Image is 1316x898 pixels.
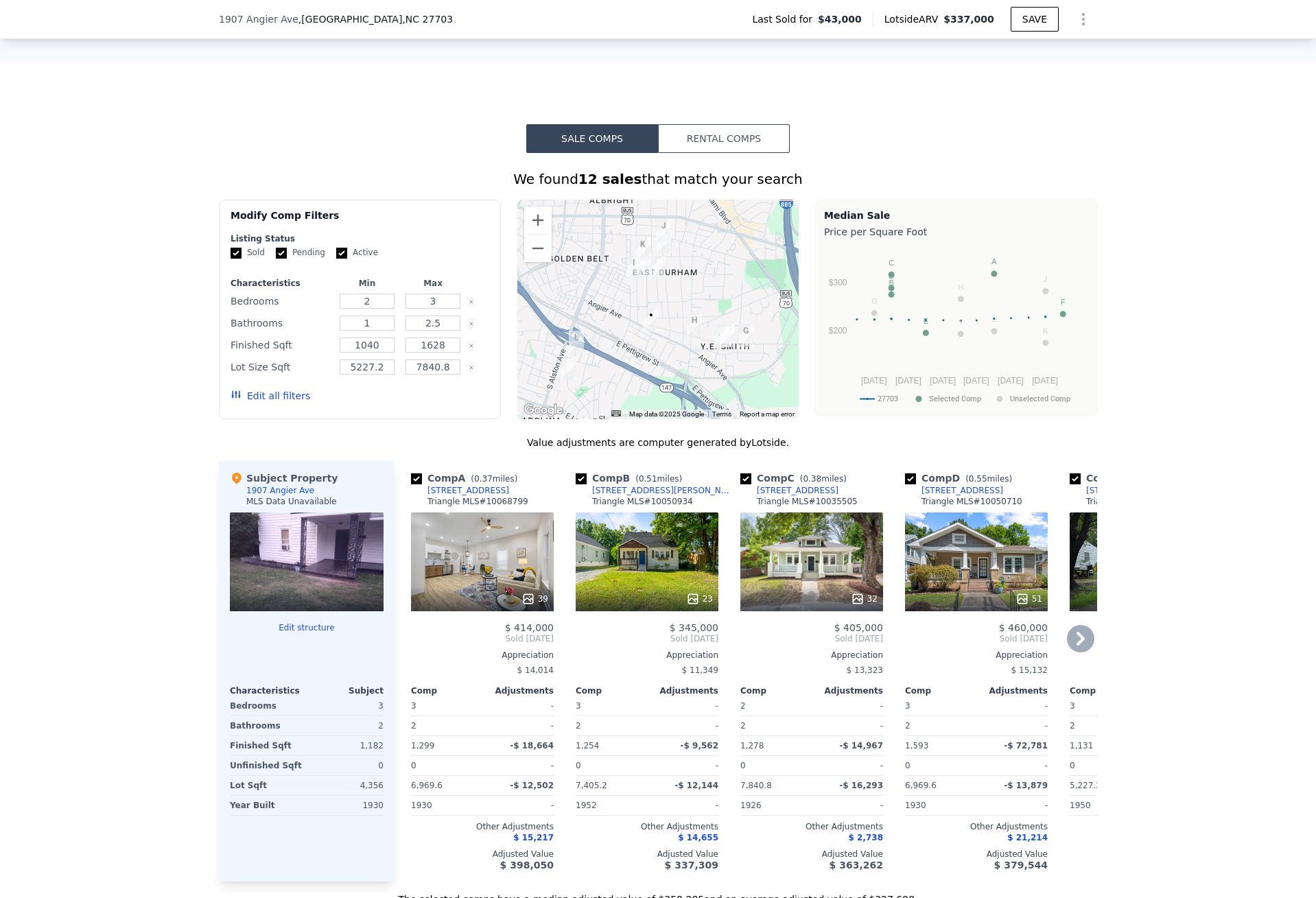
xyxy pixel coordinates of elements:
span: , [GEOGRAPHIC_DATA] [298,12,453,26]
div: - [814,696,883,716]
span: 3 [576,701,581,711]
span: 0.38 [803,474,821,484]
div: 1926 [740,796,809,815]
div: 1704 Southgate St [635,237,650,261]
div: 51 [1015,592,1042,606]
span: 7,840.8 [740,781,772,790]
span: 0 [411,761,416,770]
div: Bathrooms [230,716,304,735]
svg: A chart. [824,241,1088,413]
a: [STREET_ADDRESS][PERSON_NAME] [576,485,735,496]
div: MLS Data Unavailable [246,496,337,507]
div: - [485,716,554,735]
div: Finished Sqft [230,736,304,755]
div: 0 [309,756,384,775]
div: Other Adjustments [905,821,1048,832]
span: 6,969.6 [411,781,443,790]
div: Adjustments [482,685,554,696]
div: Comp C [740,471,852,485]
div: Bedrooms [231,292,331,311]
span: 0 [1070,761,1075,770]
span: Sold [DATE] [576,633,718,644]
span: 0 [905,761,910,770]
div: Comp D [905,471,1018,485]
button: Rental Comps [658,124,790,153]
div: 1952 [576,796,644,815]
div: Comp [905,685,976,696]
div: 308 Cherry Grove Street [650,256,666,279]
a: [STREET_ADDRESS] [905,485,1003,496]
div: 313 N Maple St [637,254,652,277]
text: H [958,283,963,291]
div: 23 [686,592,713,606]
button: Clear [469,343,474,348]
div: Listing Status [231,233,489,244]
button: Zoom out [524,235,552,262]
span: $ 15,132 [1011,665,1048,675]
div: Lot Size Sqft [231,357,331,377]
label: Active [336,247,378,259]
span: 1,131 [1070,741,1093,751]
span: 0.55 [969,474,987,484]
div: 815 Ridgeway Ave [561,356,576,379]
text: D [889,272,894,280]
button: Edit structure [230,622,384,633]
div: - [979,756,1048,775]
div: 2305 Ashe St [687,314,702,337]
div: Appreciation [905,650,1048,661]
span: 1,278 [740,741,764,751]
button: Clear [469,365,474,370]
div: [STREET_ADDRESS] [921,485,1003,496]
span: , NC 27703 [402,14,453,25]
span: 1,254 [576,741,599,751]
span: $ 345,000 [670,622,718,633]
div: - [814,716,883,735]
span: $ 14,655 [678,833,718,842]
div: Price per Square Foot [824,222,1088,241]
button: Edit all filters [231,389,310,403]
div: - [650,756,718,775]
input: Active [336,248,347,259]
div: 307 N Hyde Park Ave [626,256,642,279]
div: Bedrooms [230,696,304,716]
div: Lot Sqft [230,776,304,795]
div: 39 [521,592,548,606]
span: $ 13,323 [847,665,883,675]
text: J [1044,275,1048,283]
text: Unselected Comp [1010,394,1070,403]
div: [STREET_ADDRESS] [757,485,838,496]
text: [DATE] [930,376,956,386]
label: Sold [231,247,265,259]
div: 425 Potter St [569,331,584,354]
div: Median Sale [824,209,1088,222]
span: 1,299 [411,741,434,751]
div: Characteristics [231,278,331,289]
div: Triangle MLS # 10043899 [1086,496,1187,507]
text: C [889,259,894,267]
div: - [979,696,1048,716]
text: [DATE] [998,376,1024,386]
a: [STREET_ADDRESS] [740,485,838,496]
span: 0.37 [474,474,493,484]
span: 2 [740,701,746,711]
text: A [991,257,997,265]
div: [STREET_ADDRESS][PERSON_NAME] [1086,485,1229,496]
a: [STREET_ADDRESS] [411,485,509,496]
span: 5,227.2 [1070,781,1101,790]
div: Other Adjustments [1070,821,1212,832]
div: Comp B [576,471,688,485]
div: 1930 [411,796,480,815]
text: G [871,297,878,305]
div: Unfinished Sqft [230,756,304,775]
span: $ 363,262 [830,860,883,871]
div: 1907 Angier Ave [644,308,659,331]
div: 2 [1070,716,1138,735]
span: 6,969.6 [905,781,937,790]
button: Zoom in [524,206,552,234]
span: 0.51 [639,474,657,484]
button: Show Options [1070,5,1097,33]
div: 2 [905,716,974,735]
button: Clear [469,299,474,305]
div: 1950 [1070,796,1138,815]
